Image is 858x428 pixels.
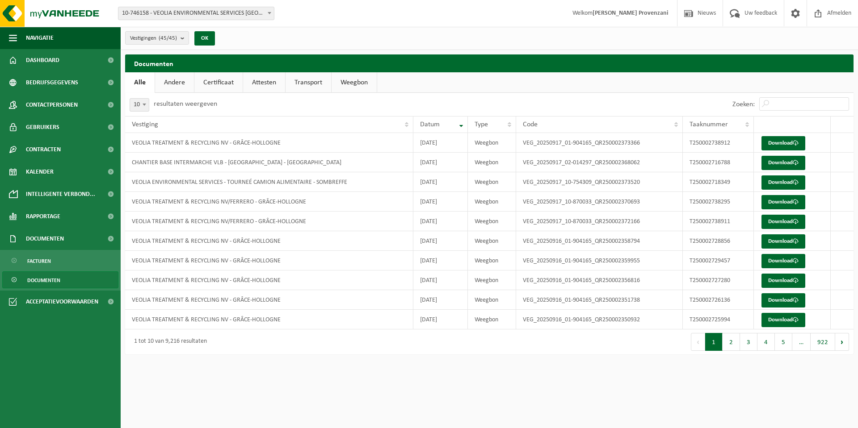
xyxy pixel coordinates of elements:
[125,231,413,251] td: VEOLIA TREATMENT & RECYCLING NV - GRÂCE-HOLLOGNE
[286,72,331,93] a: Transport
[125,133,413,153] td: VEOLIA TREATMENT & RECYCLING NV - GRÂCE-HOLLOGNE
[413,310,468,329] td: [DATE]
[132,121,158,128] span: Vestiging
[775,333,792,351] button: 5
[26,71,78,94] span: Bedrijfsgegevens
[413,231,468,251] td: [DATE]
[516,133,683,153] td: VEG_20250917_01-904165_QR250002373366
[26,27,54,49] span: Navigatie
[691,333,705,351] button: Previous
[683,251,754,270] td: T250002729457
[26,116,59,138] span: Gebruikers
[413,251,468,270] td: [DATE]
[118,7,274,20] span: 10-746158 - VEOLIA ENVIRONMENTAL SERVICES WALLONIE - GRÂCE-HOLLOGNE
[761,156,805,170] a: Download
[761,293,805,307] a: Download
[2,252,118,269] a: Facturen
[468,172,516,192] td: Weegbon
[332,72,377,93] a: Weegbon
[683,172,754,192] td: T250002718349
[593,10,668,17] strong: [PERSON_NAME] Provenzani
[516,153,683,172] td: VEG_20250917_02-014297_QR250002368062
[26,183,95,205] span: Intelligente verbond...
[683,153,754,172] td: T250002716788
[761,254,805,268] a: Download
[811,333,835,351] button: 922
[835,333,849,351] button: Next
[468,133,516,153] td: Weegbon
[757,333,775,351] button: 4
[125,54,854,72] h2: Documenten
[516,212,683,231] td: VEG_20250917_10-870033_QR250002372166
[516,290,683,310] td: VEG_20250916_01-904165_QR250002351738
[516,231,683,251] td: VEG_20250916_01-904165_QR250002358794
[413,153,468,172] td: [DATE]
[413,133,468,153] td: [DATE]
[26,138,61,161] span: Contracten
[125,251,413,270] td: VEOLIA TREATMENT & RECYCLING NV - GRÂCE-HOLLOGNE
[26,161,54,183] span: Kalender
[761,195,805,209] a: Download
[413,290,468,310] td: [DATE]
[683,231,754,251] td: T250002728856
[125,310,413,329] td: VEOLIA TREATMENT & RECYCLING NV - GRÂCE-HOLLOGNE
[761,175,805,190] a: Download
[761,274,805,288] a: Download
[26,228,64,250] span: Documenten
[413,212,468,231] td: [DATE]
[420,121,440,128] span: Datum
[2,271,118,288] a: Documenten
[468,153,516,172] td: Weegbon
[683,212,754,231] td: T250002738911
[468,212,516,231] td: Weegbon
[26,94,78,116] span: Contactpersonen
[475,121,488,128] span: Type
[194,31,215,46] button: OK
[125,72,155,93] a: Alle
[690,121,728,128] span: Taaknummer
[723,333,740,351] button: 2
[130,334,207,350] div: 1 tot 10 van 9,216 resultaten
[516,310,683,329] td: VEG_20250916_01-904165_QR250002350932
[761,136,805,150] a: Download
[683,192,754,212] td: T250002738295
[732,101,755,108] label: Zoeken:
[130,98,149,112] span: 10
[243,72,285,93] a: Attesten
[792,333,811,351] span: …
[154,100,217,108] label: resultaten weergeven
[523,121,538,128] span: Code
[468,251,516,270] td: Weegbon
[683,310,754,329] td: T250002725994
[413,172,468,192] td: [DATE]
[26,49,59,71] span: Dashboard
[468,270,516,290] td: Weegbon
[125,192,413,212] td: VEOLIA TREATMENT & RECYCLING NV/FERRERO - GRÂCE-HOLLOGNE
[761,215,805,229] a: Download
[27,253,51,270] span: Facturen
[130,32,177,45] span: Vestigingen
[468,310,516,329] td: Weegbon
[125,270,413,290] td: VEOLIA TREATMENT & RECYCLING NV - GRÂCE-HOLLOGNE
[413,270,468,290] td: [DATE]
[125,31,189,45] button: Vestigingen(45/45)
[468,192,516,212] td: Weegbon
[468,231,516,251] td: Weegbon
[125,172,413,192] td: VEOLIA ENVIRONMENTAL SERVICES - TOURNEÉ CAMION ALIMENTAIRE - SOMBREFFE
[740,333,757,351] button: 3
[125,153,413,172] td: CHANTIER BASE INTERMARCHE VLB - [GEOGRAPHIC_DATA] - [GEOGRAPHIC_DATA]
[683,270,754,290] td: T250002727280
[125,212,413,231] td: VEOLIA TREATMENT & RECYCLING NV/FERRERO - GRÂCE-HOLLOGNE
[516,172,683,192] td: VEG_20250917_10-754309_QR250002373520
[683,133,754,153] td: T250002738912
[27,272,60,289] span: Documenten
[194,72,243,93] a: Certificaat
[468,290,516,310] td: Weegbon
[683,290,754,310] td: T250002726136
[130,99,149,111] span: 10
[125,290,413,310] td: VEOLIA TREATMENT & RECYCLING NV - GRÂCE-HOLLOGNE
[26,205,60,228] span: Rapportage
[761,234,805,249] a: Download
[516,192,683,212] td: VEG_20250917_10-870033_QR250002370693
